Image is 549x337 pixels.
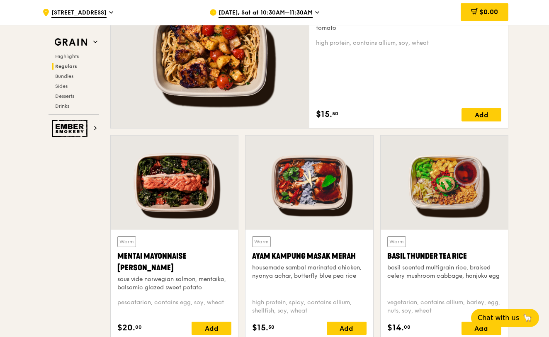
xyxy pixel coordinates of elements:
[404,324,411,330] span: 00
[135,324,142,330] span: 00
[332,110,338,117] span: 50
[479,8,498,16] span: $0.00
[55,63,77,69] span: Regulars
[252,236,271,247] div: Warm
[51,9,107,18] span: [STREET_ADDRESS]
[478,313,519,323] span: Chat with us
[387,298,501,315] div: vegetarian, contains allium, barley, egg, nuts, soy, wheat
[387,250,501,262] div: Basil Thunder Tea Rice
[462,322,501,335] div: Add
[55,103,69,109] span: Drinks
[55,93,74,99] span: Desserts
[55,83,68,89] span: Sides
[387,264,501,280] div: basil scented multigrain rice, braised celery mushroom cabbage, hanjuku egg
[252,264,366,280] div: housemade sambal marinated chicken, nyonya achar, butterfly blue pea rice
[55,53,79,59] span: Highlights
[117,298,231,315] div: pescatarian, contains egg, soy, wheat
[117,275,231,292] div: sous vide norwegian salmon, mentaiko, balsamic glazed sweet potato
[55,73,73,79] span: Bundles
[52,120,90,137] img: Ember Smokery web logo
[522,313,532,323] span: 🦙
[52,35,90,50] img: Grain web logo
[327,322,367,335] div: Add
[252,322,268,334] span: $15.
[316,108,332,121] span: $15.
[462,108,501,121] div: Add
[268,324,274,330] span: 50
[471,309,539,327] button: Chat with us🦙
[117,250,231,274] div: Mentai Mayonnaise [PERSON_NAME]
[252,298,366,315] div: high protein, spicy, contains allium, shellfish, soy, wheat
[117,322,135,334] span: $20.
[117,236,136,247] div: Warm
[387,322,404,334] span: $14.
[387,236,406,247] div: Warm
[316,39,501,47] div: high protein, contains allium, soy, wheat
[192,322,231,335] div: Add
[252,250,366,262] div: Ayam Kampung Masak Merah
[219,9,313,18] span: [DATE], Sat at 10:30AM–11:30AM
